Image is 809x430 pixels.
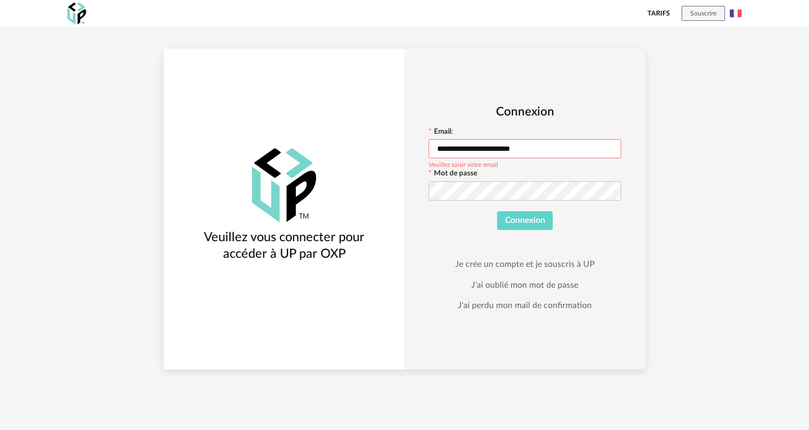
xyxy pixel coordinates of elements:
[429,128,453,138] label: Email:
[690,10,716,17] span: Souscrire
[455,259,594,270] a: Je crée un compte et je souscris à UP
[183,229,385,262] h3: Veuillez vous connecter pour accéder à UP par OXP
[429,170,477,180] label: Mot de passe
[497,211,553,231] button: Connexion
[682,6,725,21] button: Souscrire
[429,104,621,120] h2: Connexion
[429,159,498,168] div: Veuillez saisir votre email
[730,7,742,19] img: fr
[458,300,592,311] a: J'ai perdu mon mail de confirmation
[67,3,86,25] img: OXP
[471,280,578,290] a: J'ai oublié mon mot de passe
[505,216,545,225] span: Connexion
[252,148,316,222] img: OXP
